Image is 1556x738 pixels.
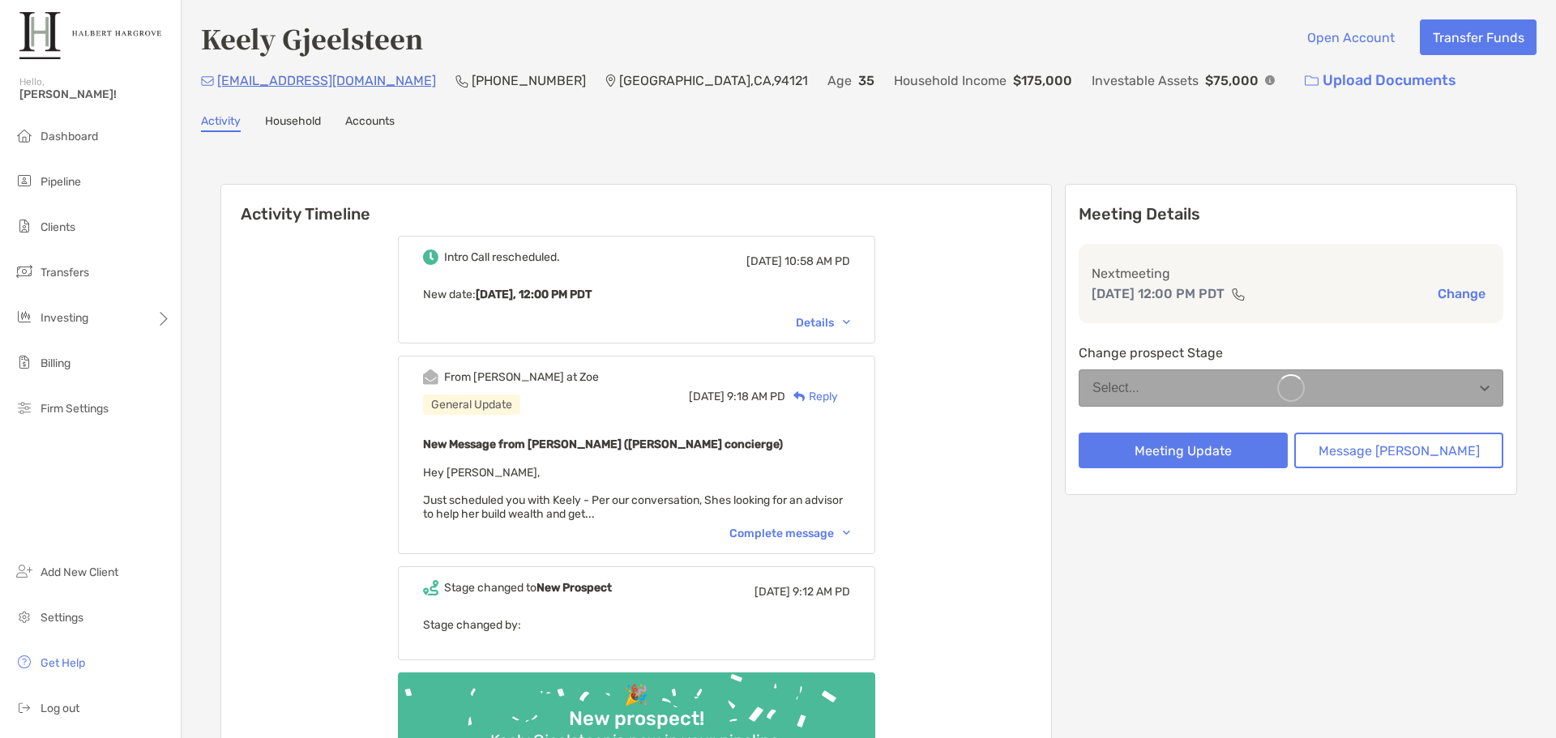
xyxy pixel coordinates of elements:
[827,70,852,91] p: Age
[15,561,34,581] img: add_new_client icon
[1433,285,1490,302] button: Change
[1092,263,1490,284] p: Next meeting
[221,185,1051,224] h6: Activity Timeline
[423,250,438,265] img: Event icon
[15,307,34,326] img: investing icon
[1092,70,1199,91] p: Investable Assets
[201,19,423,57] h4: Keely Gjeelsteen
[444,370,599,384] div: From [PERSON_NAME] at Zoe
[444,581,612,595] div: Stage changed to
[423,580,438,595] img: Event icon
[201,114,241,132] a: Activity
[729,527,850,540] div: Complete message
[843,531,850,535] img: Chevron icon
[423,369,438,385] img: Event icon
[619,70,808,91] p: [GEOGRAPHIC_DATA] , CA , 94121
[41,656,85,670] span: Get Help
[19,6,161,65] img: Zoe Logo
[562,707,711,731] div: New prospect!
[536,581,612,595] b: New Prospect
[41,702,79,715] span: Log out
[15,607,34,626] img: settings icon
[689,390,725,403] span: [DATE]
[1305,75,1319,87] img: button icon
[41,356,71,370] span: Billing
[785,388,838,405] div: Reply
[618,684,655,707] div: 🎉
[476,288,592,301] b: [DATE], 12:00 PM PDT
[455,75,468,87] img: Phone Icon
[1231,288,1246,301] img: communication type
[345,114,395,132] a: Accounts
[41,565,118,579] span: Add New Client
[265,114,321,132] a: Household
[423,437,783,451] b: New Message from [PERSON_NAME] ([PERSON_NAME] concierge)
[41,130,98,143] span: Dashboard
[1079,204,1503,224] p: Meeting Details
[41,175,81,189] span: Pipeline
[423,395,520,415] div: General Update
[217,70,436,91] p: [EMAIL_ADDRESS][DOMAIN_NAME]
[15,171,34,190] img: pipeline icon
[1294,433,1503,468] button: Message [PERSON_NAME]
[423,284,850,305] p: New date :
[746,254,782,268] span: [DATE]
[201,76,214,86] img: Email Icon
[472,70,586,91] p: [PHONE_NUMBER]
[727,390,785,403] span: 9:18 AM PD
[41,611,83,625] span: Settings
[1294,63,1467,98] a: Upload Documents
[754,585,790,599] span: [DATE]
[19,87,171,101] span: [PERSON_NAME]!
[15,126,34,145] img: dashboard icon
[858,70,874,91] p: 35
[15,262,34,281] img: transfers icon
[41,402,109,416] span: Firm Settings
[1079,433,1288,468] button: Meeting Update
[423,466,843,521] span: Hey [PERSON_NAME], Just scheduled you with Keely - Per our conversation, Shes looking for an advi...
[1013,70,1072,91] p: $175,000
[605,75,616,87] img: Location Icon
[1294,19,1407,55] button: Open Account
[843,320,850,325] img: Chevron icon
[1420,19,1537,55] button: Transfer Funds
[444,250,560,264] div: Intro Call rescheduled.
[796,316,850,330] div: Details
[793,391,806,402] img: Reply icon
[1092,284,1225,304] p: [DATE] 12:00 PM PDT
[41,220,75,234] span: Clients
[15,652,34,672] img: get-help icon
[423,615,850,635] p: Stage changed by:
[1205,70,1259,91] p: $75,000
[41,266,89,279] span: Transfers
[15,697,34,717] img: logout icon
[15,216,34,236] img: clients icon
[793,585,850,599] span: 9:12 AM PD
[784,254,850,268] span: 10:58 AM PD
[15,352,34,372] img: billing icon
[15,398,34,417] img: firm-settings icon
[41,311,88,325] span: Investing
[894,70,1007,91] p: Household Income
[1079,343,1503,363] p: Change prospect Stage
[1265,75,1275,85] img: Info Icon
